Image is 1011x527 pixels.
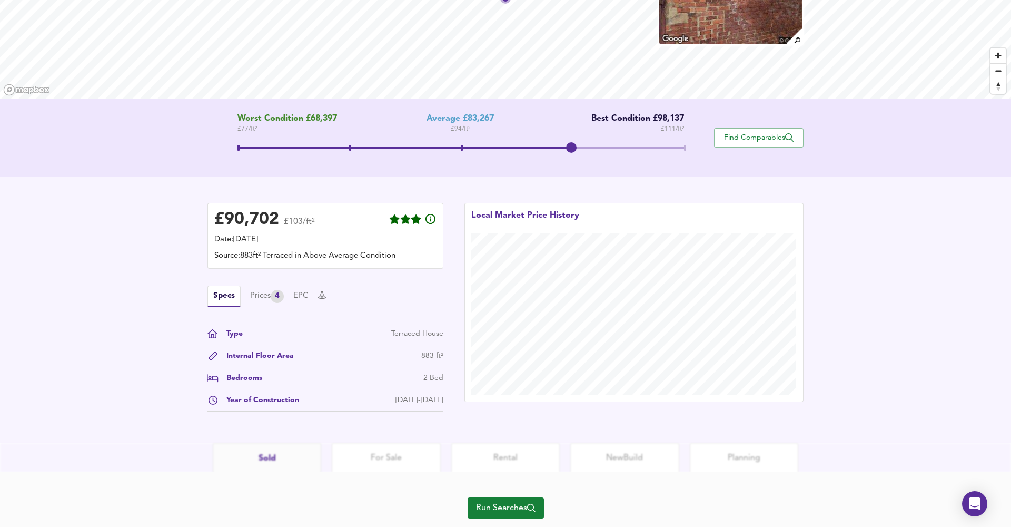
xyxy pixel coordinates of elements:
div: Terraced House [391,328,443,339]
span: Worst Condition £68,397 [237,114,337,124]
span: Zoom out [990,64,1006,79]
div: Local Market Price History [471,210,579,233]
div: Best Condition £98,137 [583,114,684,124]
button: Specs [207,286,241,307]
span: Find Comparables [720,133,798,143]
button: Zoom out [990,63,1006,79]
div: Type [218,328,243,339]
div: Source: 883ft² Terraced in Above Average Condition [214,250,437,262]
div: 2 Bed [423,373,443,384]
button: Prices4 [250,290,284,303]
button: Find Comparables [714,128,804,148]
div: Internal Floor Area [218,350,294,362]
div: Date: [DATE] [214,234,437,246]
span: £103/ft² [284,218,315,233]
div: [DATE]-[DATE] [395,395,443,406]
div: £ 90,702 [214,212,279,228]
button: EPC [293,290,309,302]
span: Run Searches [476,501,536,515]
div: Bedrooms [218,373,262,384]
div: Prices [250,290,284,303]
img: search [785,27,804,46]
button: Run Searches [468,497,544,519]
div: 4 [271,290,284,303]
span: £ 111 / ft² [661,124,684,134]
div: Year of Construction [218,395,299,406]
div: Average £83,267 [427,114,494,124]
a: Mapbox homepage [3,84,49,96]
span: Reset bearing to north [990,79,1006,94]
div: Open Intercom Messenger [962,491,987,516]
span: £ 77 / ft² [237,124,337,134]
button: Zoom in [990,48,1006,63]
div: 883 ft² [421,350,443,362]
span: £ 94 / ft² [451,124,470,134]
button: Reset bearing to north [990,79,1006,94]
